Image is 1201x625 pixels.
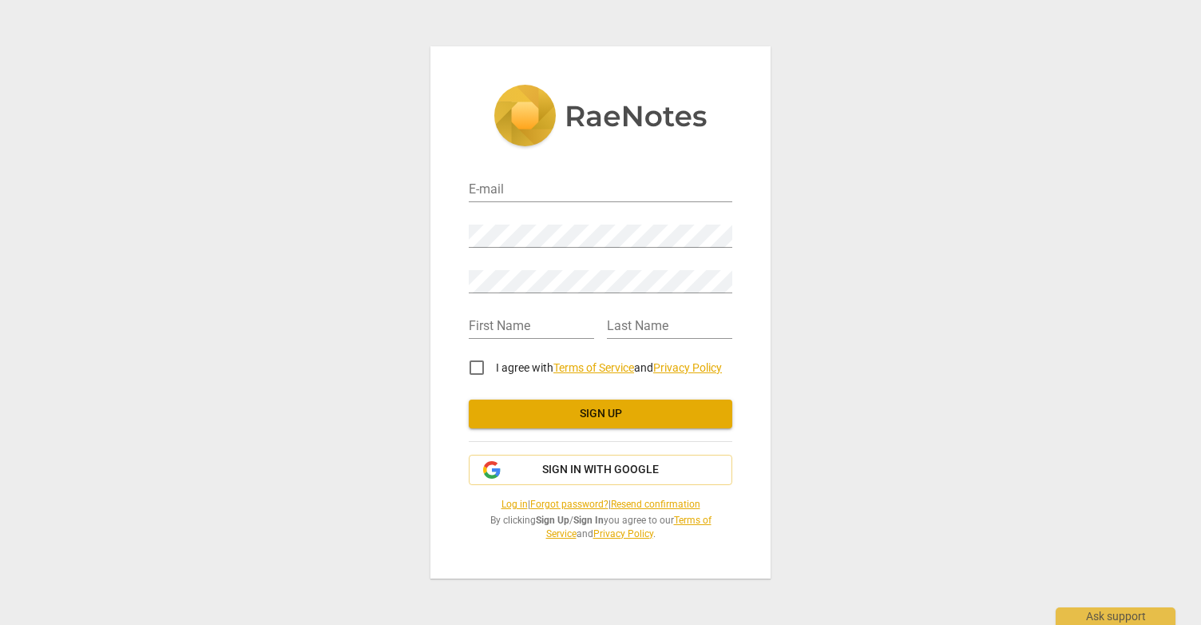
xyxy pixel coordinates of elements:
[496,361,722,374] span: I agree with and
[530,499,608,510] a: Forgot password?
[546,515,711,539] a: Terms of Service
[469,455,732,485] button: Sign in with Google
[493,85,708,150] img: 5ac2273c67554f335776073100b6d88f.svg
[593,528,653,539] a: Privacy Policy
[653,361,722,374] a: Privacy Policy
[469,400,732,428] button: Sign up
[536,515,569,526] b: Sign Up
[611,499,700,510] a: Resend confirmation
[542,462,659,478] span: Sign in with Google
[553,361,634,374] a: Terms of Service
[469,498,732,512] span: | |
[1056,607,1175,625] div: Ask support
[469,514,732,540] span: By clicking / you agree to our and .
[482,406,719,422] span: Sign up
[573,515,604,526] b: Sign In
[501,499,528,510] a: Log in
